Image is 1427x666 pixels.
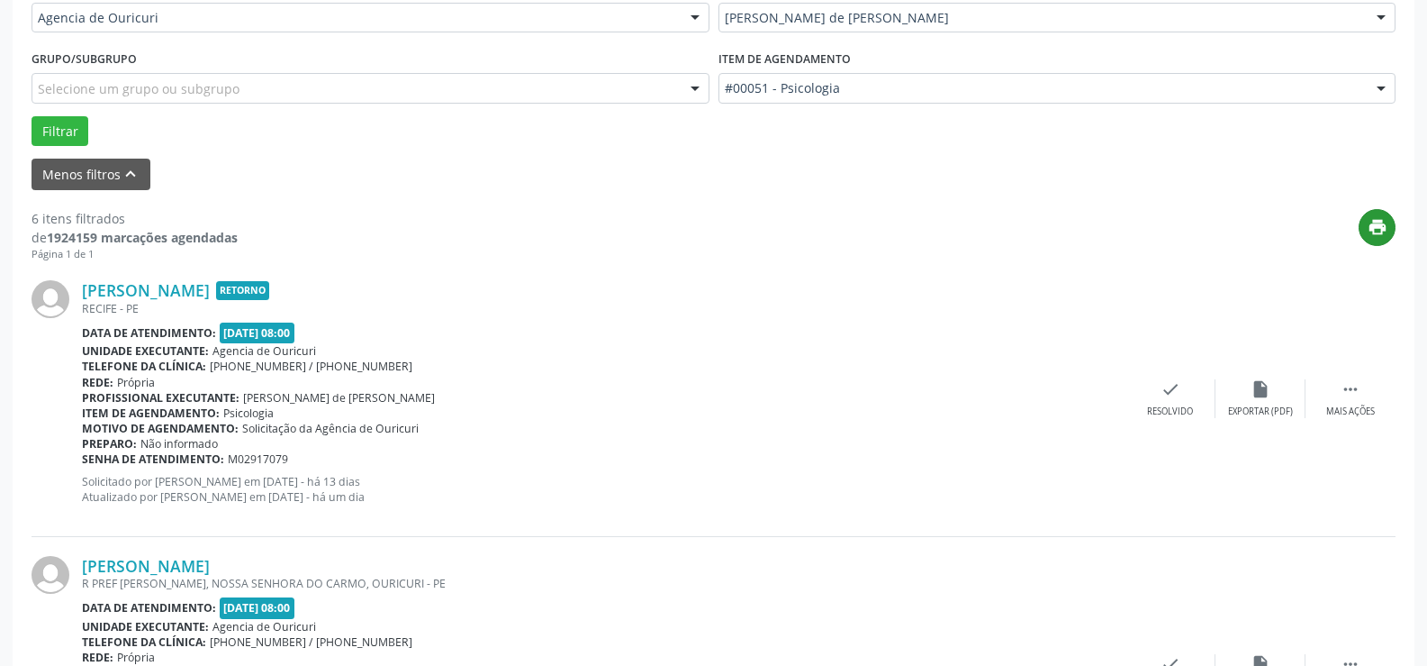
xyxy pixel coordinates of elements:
span: Própria [117,650,155,665]
b: Telefone da clínica: [82,359,206,374]
div: R PREF [PERSON_NAME], NOSSA SENHORA DO CARMO, OURICURI - PE [82,576,1125,591]
div: RECIFE - PE [82,301,1125,316]
span: Agencia de Ouricuri [212,343,316,359]
span: Selecione um grupo ou subgrupo [38,79,239,98]
b: Profissional executante: [82,390,239,406]
a: [PERSON_NAME] [82,280,210,300]
span: [PHONE_NUMBER] / [PHONE_NUMBER] [210,634,412,650]
span: Agencia de Ouricuri [38,9,673,27]
span: Retorno [216,281,269,300]
b: Item de agendamento: [82,406,220,421]
i: print [1368,217,1387,237]
span: #00051 - Psicologia [725,79,1359,97]
div: de [32,228,238,247]
button: Menos filtroskeyboard_arrow_up [32,159,150,190]
img: img [32,280,69,318]
button: print [1359,209,1395,246]
span: [DATE] 08:00 [220,598,295,618]
b: Data de atendimento: [82,600,216,616]
i: keyboard_arrow_up [121,164,140,184]
b: Unidade executante: [82,619,209,634]
div: 6 itens filtrados [32,209,238,228]
span: [PERSON_NAME] de [PERSON_NAME] [243,390,435,406]
div: Resolvido [1147,406,1193,418]
span: [PHONE_NUMBER] / [PHONE_NUMBER] [210,359,412,374]
b: Rede: [82,375,113,390]
span: Não informado [140,436,218,452]
b: Senha de atendimento: [82,452,224,467]
div: Mais ações [1326,406,1375,418]
b: Data de atendimento: [82,325,216,341]
p: Solicitado por [PERSON_NAME] em [DATE] - há 13 dias Atualizado por [PERSON_NAME] em [DATE] - há u... [82,474,1125,505]
a: [PERSON_NAME] [82,556,210,576]
span: [DATE] 08:00 [220,323,295,343]
button: Filtrar [32,116,88,147]
i:  [1341,379,1360,399]
label: Item de agendamento [718,45,851,73]
div: Exportar (PDF) [1228,406,1293,418]
span: Própria [117,375,155,390]
span: Psicologia [223,406,274,421]
span: Solicitação da Agência de Ouricuri [242,421,419,436]
div: Página 1 de 1 [32,247,238,262]
i: insert_drive_file [1251,379,1270,399]
span: M02917079 [228,452,288,467]
img: img [32,556,69,594]
b: Unidade executante: [82,343,209,359]
label: Grupo/Subgrupo [32,45,137,73]
span: [PERSON_NAME] de [PERSON_NAME] [725,9,1359,27]
strong: 1924159 marcações agendadas [47,229,238,246]
span: Agencia de Ouricuri [212,619,316,634]
b: Preparo: [82,436,137,452]
b: Rede: [82,650,113,665]
b: Telefone da clínica: [82,634,206,650]
i: check [1161,379,1180,399]
b: Motivo de agendamento: [82,421,239,436]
